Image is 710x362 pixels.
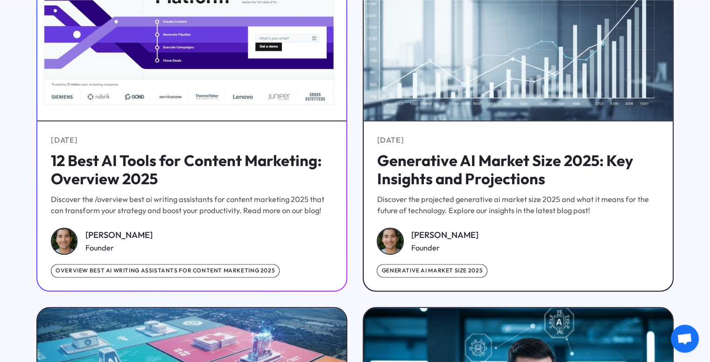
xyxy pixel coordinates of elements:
a: [DATE]Generative AI Market Size 2025: Key Insights and ProjectionsDiscover the projected generati... [377,134,659,216]
div: Founder [85,242,152,254]
img: Greg Kopyltsov [51,228,77,254]
h5: Generative AI Market Size 2025: Key Insights and Projections [377,152,659,188]
div: generative ai market size 2025 [377,264,487,278]
a: [DATE]12 Best AI Tools for Content Marketing: Overview 2025Discover the /overview best ai writing... [51,134,333,216]
div: Discover the /overview best ai writing assistants for content marketing 2025 that can transform y... [51,194,333,216]
a: Open chat [671,325,699,353]
div: [PERSON_NAME] [411,229,478,242]
div: [DATE] [51,134,78,146]
h5: 12 Best AI Tools for Content Marketing: Overview 2025 [51,152,333,188]
div: Discover the projected generative ai market size 2025 and what it means for the future of technol... [377,194,659,216]
div: [PERSON_NAME] [85,229,152,242]
div: overview best ai writing assistants for content marketing 2025 [51,264,280,278]
div: [DATE] [377,134,404,146]
div: Founder [411,242,478,254]
img: Greg Kopyltsov [377,228,403,254]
